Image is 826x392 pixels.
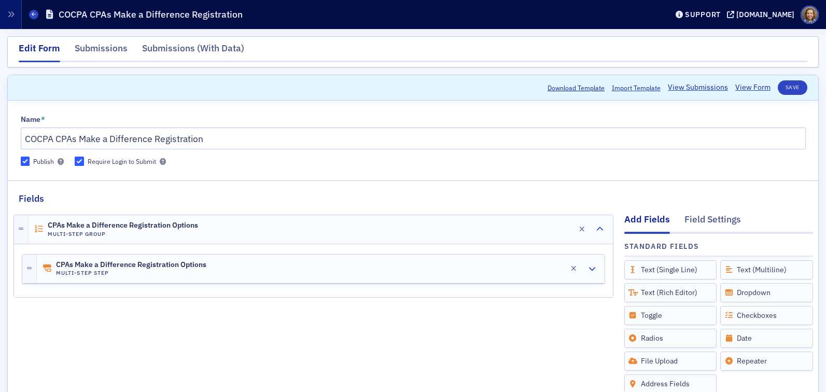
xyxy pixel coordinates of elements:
[624,352,717,371] div: File Upload
[88,157,156,166] div: Require Login to Submit
[720,306,813,325] div: Checkboxes
[720,283,813,302] div: Dropdown
[48,231,198,237] h4: Multi-Step Group
[624,213,670,233] div: Add Fields
[56,270,206,276] h4: Multi-Step Step
[668,82,728,93] a: View Submissions
[801,6,819,24] span: Profile
[685,10,721,19] div: Support
[720,352,813,371] div: Repeater
[735,82,771,93] a: View Form
[75,41,128,61] div: Submissions
[720,260,813,279] div: Text (Multiline)
[21,115,40,124] div: Name
[56,261,206,269] span: CPAs Make a Difference Registration Options
[19,192,44,205] h2: Fields
[624,306,717,325] div: Toggle
[736,10,794,19] div: [DOMAIN_NAME]
[684,213,741,232] div: Field Settings
[624,283,717,302] div: Text (Rich Editor)
[19,41,60,62] div: Edit Form
[59,8,243,21] h1: COCPA CPAs Make a Difference Registration
[720,329,813,348] div: Date
[75,157,84,166] input: Require Login to Submit
[548,83,605,92] button: Download Template
[624,260,717,279] div: Text (Single Line)
[778,80,807,95] button: Save
[624,329,717,348] div: Radios
[41,115,45,124] abbr: This field is required
[624,241,699,252] h4: Standard Fields
[33,157,54,166] div: Publish
[21,157,30,166] input: Publish
[727,11,798,18] button: [DOMAIN_NAME]
[612,83,661,92] span: Import Template
[48,221,198,230] span: CPAs Make a Difference Registration Options
[142,41,244,61] div: Submissions (With Data)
